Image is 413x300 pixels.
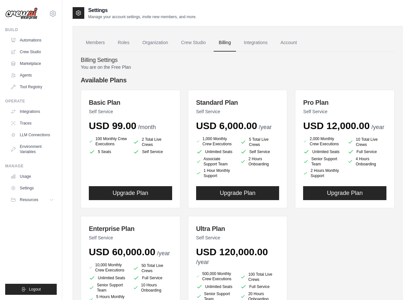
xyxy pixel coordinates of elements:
li: Self Service [133,149,172,155]
span: USD 60,000.00 [89,246,155,257]
p: Self Service [303,108,386,115]
div: Operate [5,99,57,104]
span: Logout [29,287,41,292]
a: Members [81,34,110,52]
li: Unlimited Seats [196,283,235,290]
li: 1,000 Monthly Crew Executions [196,136,235,147]
span: /year [196,259,209,265]
button: Upgrade Plan [303,186,386,200]
div: Build [5,27,57,32]
p: Self Service [89,234,172,241]
div: Manage [5,163,57,169]
li: 2 Hours Onboarding [240,156,279,167]
span: USD 99.00 [89,120,136,131]
h3: Basic Plan [89,98,172,107]
h4: Available Plans [81,76,395,85]
button: Resources [8,195,57,205]
li: 10 Hours Onboarding [133,282,172,293]
a: Crew Studio [176,34,211,52]
li: Unlimited Seats [196,149,235,155]
li: Senior Support Team [303,156,342,167]
li: Full Service [348,149,386,155]
span: /year [259,124,272,130]
a: Agents [8,70,57,80]
li: 10,000 Monthly Crew Executions [89,262,128,273]
li: 10 Total Live Crews [348,137,386,147]
li: 2 Hours Monthly Support [303,168,342,178]
span: Resources [20,197,38,202]
h3: Pro Plan [303,98,386,107]
li: Unlimited Seats [303,149,342,155]
a: Usage [8,171,57,182]
span: /year [371,124,384,130]
li: Self Service [240,149,279,155]
h2: Settings [88,6,196,14]
span: /month [138,124,156,130]
span: USD 120,000.00 [196,246,268,257]
li: Associate Support Team [196,156,235,167]
p: Self Service [196,108,279,115]
p: You are on the Free Plan [81,64,395,70]
h3: Ultra Plan [196,224,279,233]
li: Full Service [240,283,279,290]
span: USD 12,000.00 [303,120,370,131]
a: Integrations [8,106,57,117]
h4: Billing Settings [81,57,395,64]
li: 50 Total Live Crews [133,263,172,273]
a: Marketplace [8,58,57,69]
a: Roles [112,34,135,52]
p: Manage your account settings, invite new members, and more. [88,14,196,19]
a: Automations [8,35,57,45]
li: 100 Monthly Crew Executions [89,136,128,147]
h3: Enterprise Plan [89,224,172,233]
a: Settings [8,183,57,193]
li: 4 Hours Onboarding [348,156,386,167]
a: Traces [8,118,57,128]
a: Organization [137,34,173,52]
li: 2,000 Monthly Crew Executions [303,136,342,147]
a: Billing [214,34,236,52]
button: Upgrade Plan [89,186,172,200]
button: Logout [5,284,57,295]
li: 5 Total Live Crews [240,137,279,147]
h3: Standard Plan [196,98,279,107]
li: Senior Support Team [89,282,128,293]
span: USD 6,000.00 [196,120,257,131]
li: 500,000 Monthly Crew Executions [196,270,235,282]
li: 2 Total Live Crews [133,137,172,147]
li: Full Service [133,275,172,281]
p: Self Service [89,108,172,115]
img: Logo [5,7,38,20]
a: Crew Studio [8,47,57,57]
a: LLM Connections [8,130,57,140]
li: 1 Hour Monthly Support [196,168,235,178]
a: Tool Registry [8,82,57,92]
a: Integrations [239,34,273,52]
p: Self Service [196,234,279,241]
li: 5 Seats [89,149,128,155]
span: /year [157,250,170,257]
a: Account [275,34,302,52]
a: Environment Variables [8,141,57,157]
button: Upgrade Plan [196,186,279,200]
li: 100 Total Live Crews [240,272,279,282]
li: Unlimited Seats [89,275,128,281]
